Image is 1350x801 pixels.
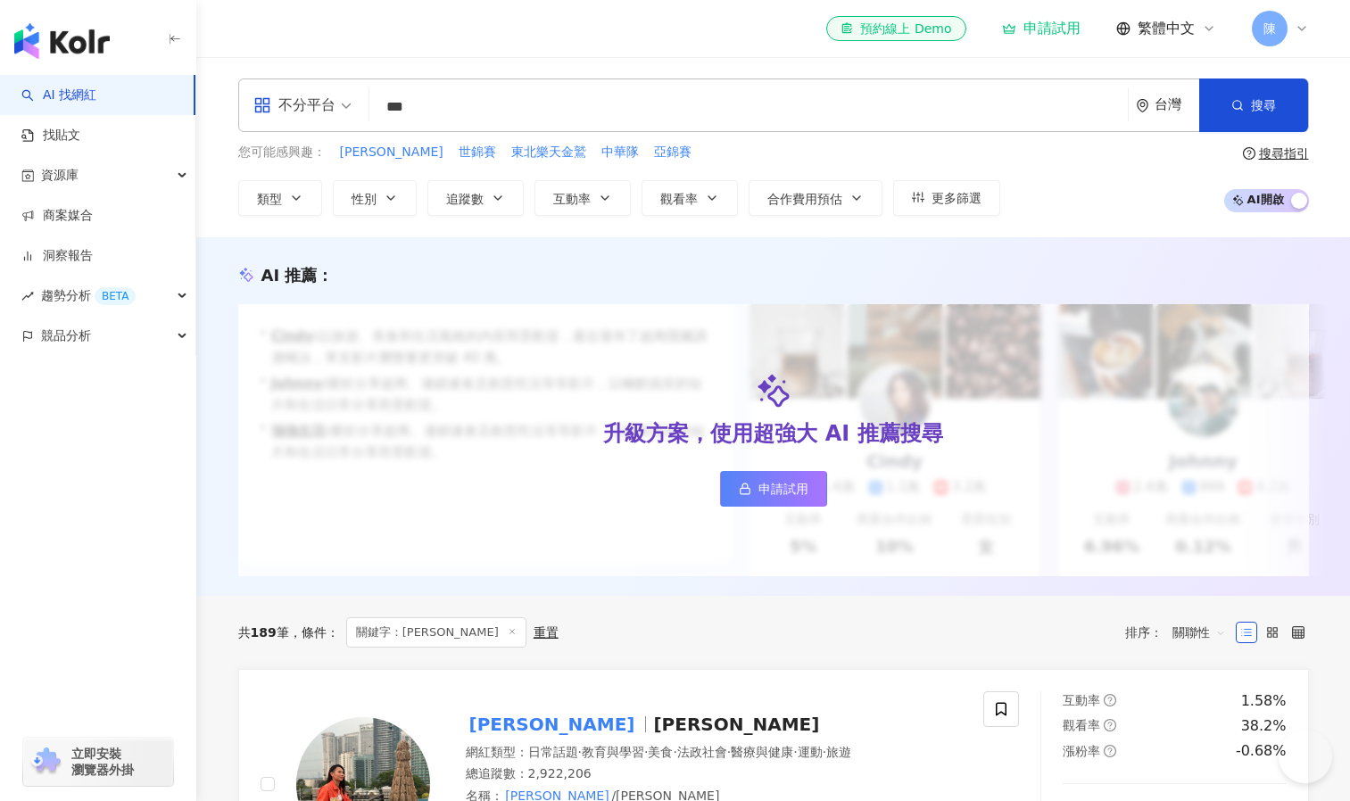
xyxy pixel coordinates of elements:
[826,16,965,41] a: 預約線上 Demo
[289,625,339,640] span: 條件 ：
[339,143,444,162] button: [PERSON_NAME]
[352,192,377,206] span: 性別
[1241,691,1287,711] div: 1.58%
[767,192,842,206] span: 合作費用預估
[29,747,63,776] img: chrome extension
[553,192,591,206] span: 互動率
[1236,741,1287,761] div: -0.68%
[21,290,34,302] span: rise
[826,745,851,759] span: 旅遊
[333,180,417,216] button: 性別
[793,745,797,759] span: ·
[466,710,639,739] mark: [PERSON_NAME]
[21,87,96,104] a: searchAI 找網紅
[1251,98,1276,112] span: 搜尋
[660,192,698,206] span: 觀看率
[1063,693,1100,707] span: 互動率
[841,20,951,37] div: 預約線上 Demo
[798,745,823,759] span: 運動
[749,180,882,216] button: 合作費用預估
[578,745,582,759] span: ·
[41,316,91,356] span: 競品分析
[446,192,484,206] span: 追蹤數
[823,745,826,759] span: ·
[727,745,731,759] span: ·
[653,143,692,162] button: 亞錦賽
[1136,99,1149,112] span: environment
[261,264,334,286] div: AI 推薦 ：
[1125,618,1236,647] div: 排序：
[71,746,134,778] span: 立即安裝 瀏覽器外掛
[601,144,639,161] span: 中華隊
[510,143,587,162] button: 東北樂天金鷲
[1263,19,1276,38] span: 陳
[459,144,496,161] span: 世錦賽
[1241,716,1287,736] div: 38.2%
[648,745,673,759] span: 美食
[677,745,727,759] span: 法政社會
[1104,719,1116,731] span: question-circle
[582,745,644,759] span: 教育與學習
[251,625,277,640] span: 189
[1138,19,1195,38] span: 繁體中文
[41,155,79,195] span: 資源庫
[534,625,559,640] div: 重置
[1063,744,1100,758] span: 漲粉率
[603,419,942,450] div: 升級方案，使用超強大 AI 推薦搜尋
[23,738,173,786] a: chrome extension立即安裝 瀏覽器外掛
[1063,718,1100,732] span: 觀看率
[1243,147,1255,160] span: question-circle
[731,745,793,759] span: 醫療與健康
[1259,146,1309,161] div: 搜尋指引
[720,471,827,507] a: 申請試用
[238,625,289,640] div: 共 筆
[21,207,93,225] a: 商案媒合
[654,144,692,161] span: 亞錦賽
[1155,97,1199,112] div: 台灣
[253,96,271,114] span: appstore
[1104,745,1116,757] span: question-circle
[653,714,819,735] span: [PERSON_NAME]
[673,745,676,759] span: ·
[346,617,526,648] span: 關鍵字：[PERSON_NAME]
[1279,730,1332,783] iframe: Help Scout Beacon - Open
[238,144,326,161] span: 您可能感興趣：
[600,143,640,162] button: 中華隊
[1104,694,1116,706] span: question-circle
[21,247,93,265] a: 洞察報告
[14,23,110,59] img: logo
[340,144,443,161] span: [PERSON_NAME]
[1172,618,1226,647] span: 關聯性
[893,180,1000,216] button: 更多篩選
[758,482,808,496] span: 申請試用
[528,745,578,759] span: 日常話題
[1002,20,1081,37] a: 申請試用
[21,127,80,145] a: 找貼文
[534,180,631,216] button: 互動率
[41,276,136,316] span: 趨勢分析
[427,180,524,216] button: 追蹤數
[932,191,981,205] span: 更多篩選
[642,180,738,216] button: 觀看率
[458,143,497,162] button: 世錦賽
[644,745,648,759] span: ·
[466,744,963,762] div: 網紅類型 ：
[253,91,335,120] div: 不分平台
[95,287,136,305] div: BETA
[238,180,322,216] button: 類型
[511,144,586,161] span: 東北樂天金鷲
[1199,78,1308,132] button: 搜尋
[257,192,282,206] span: 類型
[466,765,963,783] div: 總追蹤數 ： 2,922,206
